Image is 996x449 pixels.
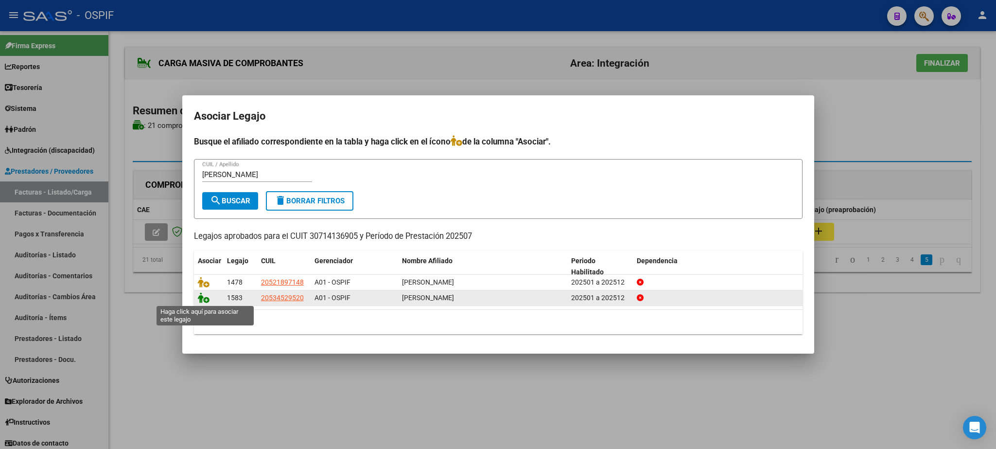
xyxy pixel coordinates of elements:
datatable-header-cell: Periodo Habilitado [567,251,633,283]
mat-icon: delete [275,195,286,206]
span: 1583 [227,294,243,302]
span: A01 - OSPIF [315,294,350,302]
datatable-header-cell: Asociar [194,251,223,283]
span: MERELES FRANCO JOEL [402,294,454,302]
h2: Asociar Legajo [194,107,803,126]
span: Buscar [210,197,250,205]
span: Dependencia [637,257,678,265]
span: Nombre Afiliado [402,257,453,265]
span: CUIL [261,257,276,265]
span: 20521897148 [261,278,304,286]
span: Asociar [198,257,221,265]
div: 202501 a 202512 [571,292,629,304]
h4: Busque el afiliado correspondiente en la tabla y haga click en el ícono de la columna "Asociar". [194,135,803,148]
div: 202501 a 202512 [571,277,629,288]
span: Periodo Habilitado [571,257,604,276]
button: Borrar Filtros [266,191,353,211]
span: 1478 [227,278,243,286]
mat-icon: search [210,195,222,206]
div: 2 registros [194,310,803,334]
datatable-header-cell: Nombre Afiliado [398,251,568,283]
datatable-header-cell: Gerenciador [311,251,398,283]
div: Open Intercom Messenger [963,416,986,439]
span: Legajo [227,257,248,265]
span: A01 - OSPIF [315,278,350,286]
datatable-header-cell: CUIL [257,251,311,283]
button: Buscar [202,192,258,210]
datatable-header-cell: Legajo [223,251,257,283]
datatable-header-cell: Dependencia [633,251,803,283]
span: Gerenciador [315,257,353,265]
span: MERELES JOEL IVAN [402,278,454,286]
span: 20534529520 [261,294,304,302]
span: Borrar Filtros [275,197,345,205]
p: Legajos aprobados para el CUIT 30714136905 y Período de Prestación 202507 [194,231,803,243]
